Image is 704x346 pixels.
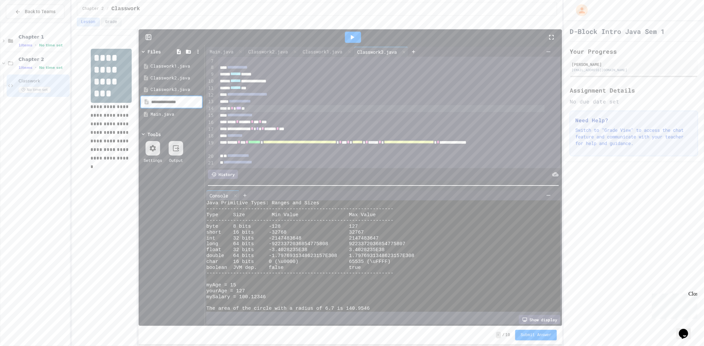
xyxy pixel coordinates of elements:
[206,119,215,126] div: 16
[6,5,64,19] button: Back to Teams
[206,140,215,153] div: 19
[206,112,215,119] div: 15
[206,58,215,65] div: 7
[572,61,696,67] div: [PERSON_NAME]
[151,86,202,93] div: Classwork3.java
[649,291,697,319] iframe: chat widget
[206,259,390,265] span: char 16 bits 0 (\u0000) 65535 (\uFFFF)
[245,48,291,55] div: Classwork2.java
[25,8,55,15] span: Back to Teams
[83,6,104,12] span: Chapter 2
[39,43,63,47] span: No time set
[206,99,215,105] div: 13
[144,157,162,163] div: Settings
[206,265,361,271] span: boolean JVM dep. false true
[151,75,202,81] div: Classwork2.java
[206,200,319,206] span: Java Primitive Types: Ranges and Sizes
[18,66,32,70] span: 1 items
[206,64,215,71] div: 8
[77,18,100,26] button: Lesson
[206,126,215,133] div: 17
[35,43,36,48] span: •
[206,78,215,85] div: 10
[515,330,557,340] button: Submit Answer
[206,218,393,224] span: ---------------------------------------------------------------
[299,47,354,57] div: Classwork1.java
[151,111,202,118] div: Main.java
[148,48,161,55] div: Files
[18,56,68,62] span: Chapter 2
[18,34,68,40] span: Chapter 1
[206,206,393,212] span: ---------------------------------------------------------------
[572,68,696,72] div: [EMAIL_ADDRESS][DOMAIN_NAME]
[148,131,161,138] div: Tools
[206,294,266,300] span: mySalary = 100.12346
[206,190,240,200] div: Console
[208,170,238,179] div: History
[206,133,215,140] div: 18
[570,27,665,36] h1: D-Block Intro Java Sem 1
[39,66,63,70] span: No time set
[206,241,405,247] span: long 64 bits -9223372036854775808 9223372036854775807
[354,48,400,55] div: Classwork3.java
[151,63,202,70] div: Classwork1.java
[206,47,245,57] div: Main.java
[206,306,370,312] span: The area of the circle with a radius of 6.7 is 140.9546
[112,5,140,13] span: Classwork
[101,18,121,26] button: Grade
[206,71,215,78] div: 9
[218,15,560,167] div: To enrich screen reader interactions, please activate Accessibility in Grammarly extension settings
[206,271,393,276] span: ---------------------------------------------------------------
[35,65,36,70] span: •
[676,320,697,339] iframe: chat widget
[169,157,183,163] div: Output
[569,3,589,18] div: My Account
[206,105,215,112] div: 14
[575,127,692,147] p: Switch to "Grade View" to access the chat feature and communicate with your teacher for help and ...
[206,247,385,253] span: float 32 bits -3.4028235E38 3.4028235E38
[570,98,698,105] div: No due date set
[206,224,358,230] span: byte 8 bits -128 127
[18,87,51,93] span: No time set
[206,85,215,92] div: 11
[206,212,376,218] span: Type Size Min Value Max Value
[570,47,698,56] h2: Your Progress
[206,153,215,160] div: 20
[206,253,414,259] span: double 64 bits -1.7976931348623157E308 1.7976931348623157E308
[206,192,231,199] div: Console
[496,332,501,338] span: -
[354,47,408,57] div: Classwork3.java
[245,47,299,57] div: Classwork2.java
[206,92,215,99] div: 12
[299,48,346,55] div: Classwork1.java
[18,78,68,84] span: Classwork
[206,230,364,236] span: short 16 bits -32768 32767
[106,6,109,12] span: /
[570,86,698,95] h2: Assignment Details
[505,332,510,338] span: 10
[520,332,552,338] span: Submit Answer
[575,116,692,124] h3: Need Help?
[3,3,46,42] div: Chat with us now!Close
[206,236,379,242] span: int 32 bits -2147483648 2147483647
[206,48,237,55] div: Main.java
[206,288,245,294] span: yourAge = 127
[206,160,215,167] div: 21
[206,282,236,288] span: myAge = 15
[18,43,32,47] span: 1 items
[502,332,505,338] span: /
[519,315,560,324] div: Show display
